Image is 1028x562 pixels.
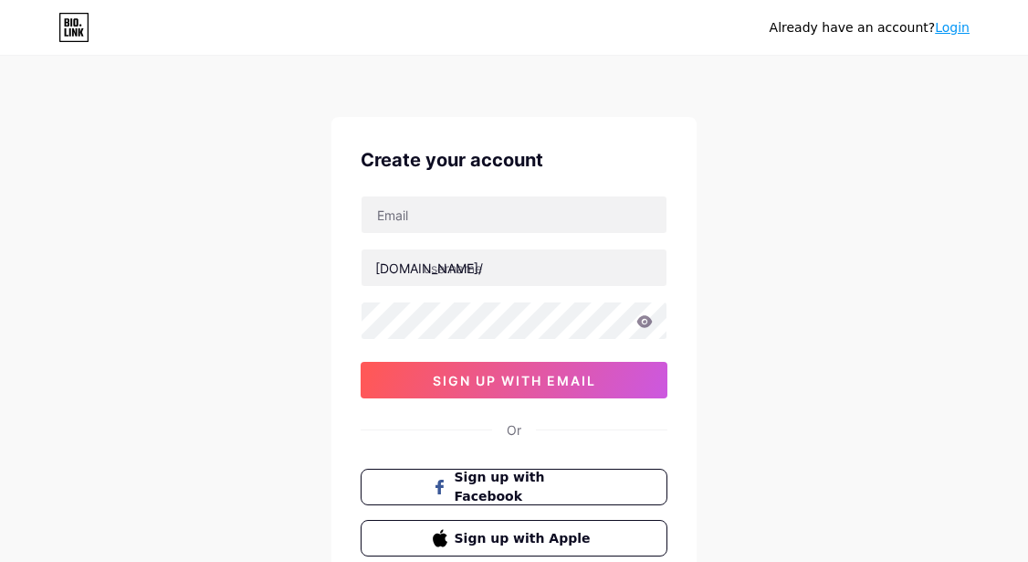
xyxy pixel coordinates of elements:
input: Email [362,196,666,233]
button: Sign up with Facebook [361,469,667,505]
span: sign up with email [433,373,596,388]
button: Sign up with Apple [361,520,667,557]
div: Already have an account? [770,18,970,37]
span: Sign up with Apple [455,529,596,548]
span: Sign up with Facebook [455,468,596,506]
button: sign up with email [361,362,667,398]
input: username [362,249,666,286]
div: Or [507,420,521,440]
div: Create your account [361,146,667,174]
div: [DOMAIN_NAME]/ [375,259,483,278]
a: Login [935,20,970,35]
